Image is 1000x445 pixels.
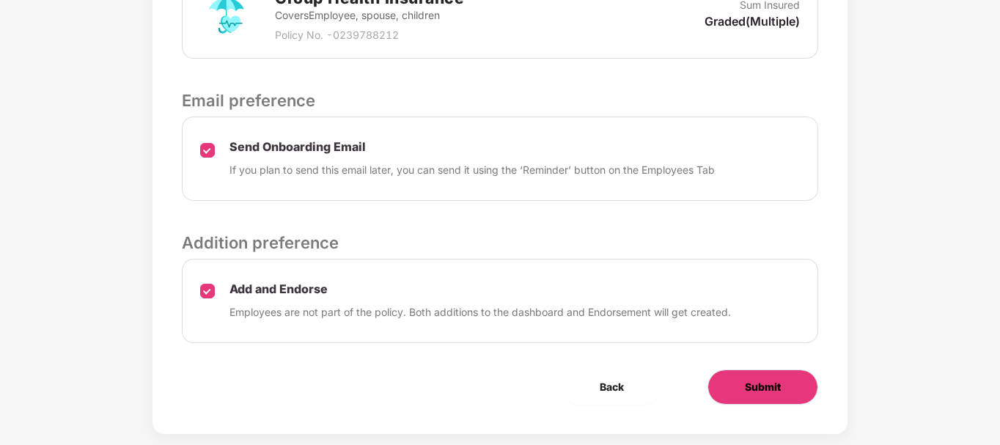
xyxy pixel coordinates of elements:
p: Add and Endorse [229,282,731,297]
p: Addition preference [182,230,817,255]
span: Back [600,379,624,395]
p: Policy No. - 0239788212 [275,27,464,43]
p: Covers Employee, spouse, children [275,7,464,23]
p: Employees are not part of the policy. Both additions to the dashboard and Endorsement will get cr... [229,304,731,320]
p: Graded(Multiple) [705,13,800,29]
button: Back [563,369,661,405]
p: Send Onboarding Email [229,139,715,155]
button: Submit [707,369,818,405]
span: Submit [745,379,781,395]
p: Email preference [182,88,817,113]
p: If you plan to send this email later, you can send it using the ‘Reminder’ button on the Employee... [229,162,715,178]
